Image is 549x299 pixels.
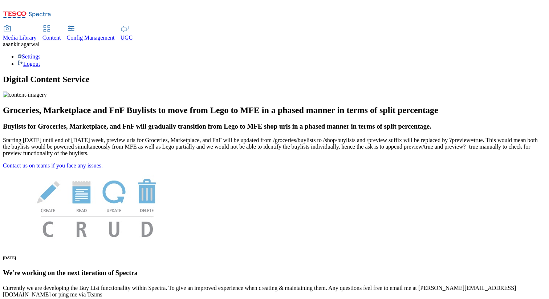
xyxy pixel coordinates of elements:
[67,35,115,41] span: Config Management
[3,105,546,115] h2: Groceries, Marketplace and FnF Buylists to move from Lego to MFE in a phased manner in terms of s...
[17,61,40,67] a: Logout
[3,169,192,245] img: News Image
[42,35,61,41] span: Content
[3,35,37,41] span: Media Library
[3,92,47,98] img: content-imagery
[121,26,133,41] a: UGC
[3,122,546,130] h3: Buylists for Groceries, Marketplace, and FnF will gradually transition from Lego to MFE shop urls...
[3,255,546,260] h6: [DATE]
[3,26,37,41] a: Media Library
[3,162,103,169] a: Contact us on teams if you face any issues.
[3,41,8,47] span: aa
[8,41,40,47] span: ankit agarwal
[3,137,546,157] p: Starting [DATE] until end of [DATE] week, preview urls for Groceries, Marketplace, and FnF will b...
[17,53,41,60] a: Settings
[121,35,133,41] span: UGC
[3,269,546,277] h3: We're working on the next iteration of Spectra
[3,74,546,84] h1: Digital Content Service
[3,285,546,298] p: Currently we are developing the Buy List functionality within Spectra. To give an improved experi...
[42,26,61,41] a: Content
[67,26,115,41] a: Config Management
